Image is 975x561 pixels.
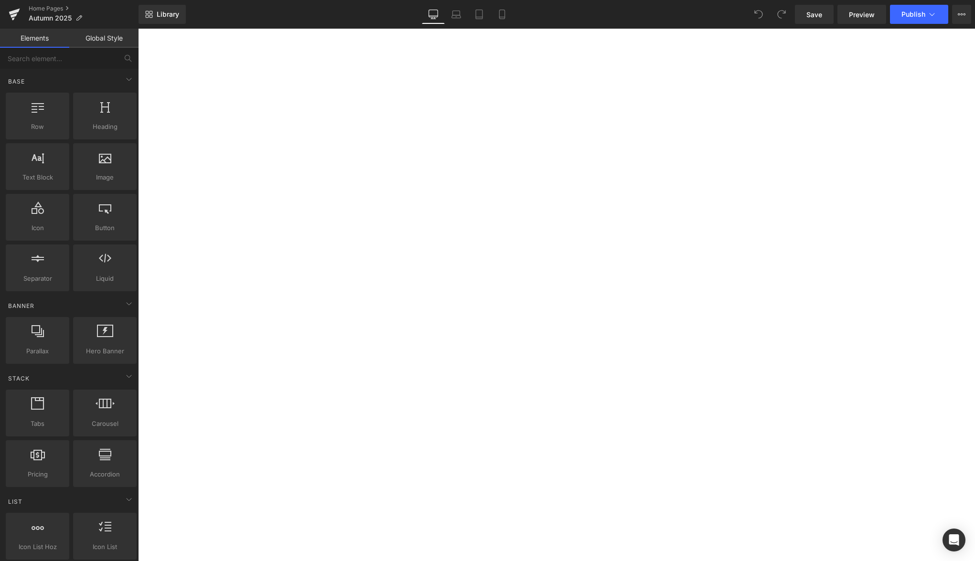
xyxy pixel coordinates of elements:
[7,374,31,383] span: Stack
[29,5,139,12] a: Home Pages
[9,122,66,132] span: Row
[69,29,139,48] a: Global Style
[7,77,26,86] span: Base
[76,419,134,429] span: Carousel
[772,5,791,24] button: Redo
[749,5,768,24] button: Undo
[7,301,35,310] span: Banner
[9,346,66,356] span: Parallax
[943,529,965,551] div: Open Intercom Messenger
[9,542,66,552] span: Icon List Hoz
[9,419,66,429] span: Tabs
[9,223,66,233] span: Icon
[9,172,66,182] span: Text Block
[29,14,72,22] span: Autumn 2025
[9,274,66,284] span: Separator
[76,122,134,132] span: Heading
[76,542,134,552] span: Icon List
[849,10,875,20] span: Preview
[139,5,186,24] a: New Library
[422,5,445,24] a: Desktop
[952,5,971,24] button: More
[76,274,134,284] span: Liquid
[9,469,66,479] span: Pricing
[837,5,886,24] a: Preview
[157,10,179,19] span: Library
[76,346,134,356] span: Hero Banner
[901,11,925,18] span: Publish
[468,5,491,24] a: Tablet
[445,5,468,24] a: Laptop
[76,172,134,182] span: Image
[76,223,134,233] span: Button
[806,10,822,20] span: Save
[7,497,23,506] span: List
[491,5,514,24] a: Mobile
[76,469,134,479] span: Accordion
[890,5,948,24] button: Publish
